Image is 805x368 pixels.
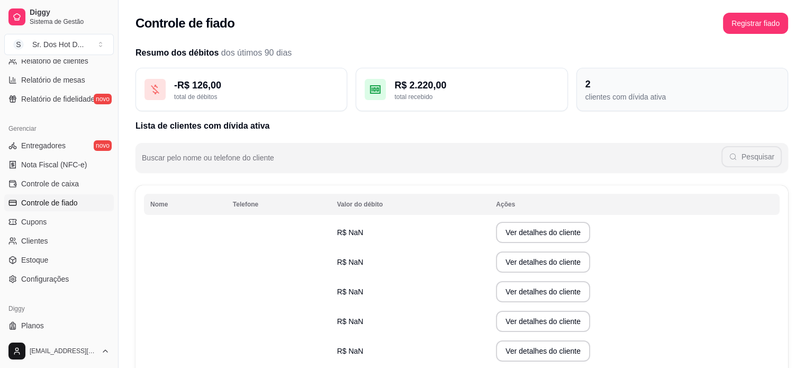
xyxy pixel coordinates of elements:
[227,194,331,215] th: Telefone
[337,258,364,266] span: R$ NaN
[337,288,364,296] span: R$ NaN
[723,13,788,34] button: Registrar fiado
[30,8,110,17] span: Diggy
[331,194,490,215] th: Valor do débito
[337,228,364,237] span: R$ NaN
[496,222,590,243] button: Ver detalhes do cliente
[4,71,114,88] a: Relatório de mesas
[4,213,114,230] a: Cupons
[496,311,590,332] button: Ver detalhes do cliente
[4,34,114,55] button: Select a team
[21,159,87,170] span: Nota Fiscal (NFC-e)
[135,15,234,32] h2: Controle de fiado
[30,17,110,26] span: Sistema de Gestão
[496,281,590,302] button: Ver detalhes do cliente
[4,52,114,69] a: Relatório de clientes
[135,120,788,132] h2: Lista de clientes com dívida ativa
[585,92,779,102] div: clientes com dívida ativa
[496,340,590,362] button: Ver detalhes do cliente
[142,157,721,167] input: Buscar pelo nome ou telefone do cliente
[4,252,114,268] a: Estoque
[496,252,590,273] button: Ver detalhes do cliente
[21,75,85,85] span: Relatório de mesas
[4,317,114,334] a: Planos
[21,178,79,189] span: Controle de caixa
[144,194,227,215] th: Nome
[21,236,48,246] span: Clientes
[4,91,114,107] a: Relatório de fidelidadenovo
[490,194,780,215] th: Ações
[21,56,88,66] span: Relatório de clientes
[4,137,114,154] a: Entregadoresnovo
[4,232,114,249] a: Clientes
[21,320,44,331] span: Planos
[21,198,78,208] span: Controle de fiado
[394,78,558,93] div: R$ 2.220,00
[337,347,364,355] span: R$ NaN
[32,39,84,50] div: Sr. Dos Hot D ...
[174,93,338,101] div: total de débitos
[30,347,97,355] span: [EMAIL_ADDRESS][DOMAIN_NAME]
[21,140,66,151] span: Entregadores
[4,120,114,137] div: Gerenciar
[21,94,95,104] span: Relatório de fidelidade
[4,175,114,192] a: Controle de caixa
[4,300,114,317] div: Diggy
[135,47,788,59] h2: Resumo dos débitos
[394,93,558,101] div: total recebido
[21,274,69,284] span: Configurações
[337,317,364,326] span: R$ NaN
[21,255,48,265] span: Estoque
[4,271,114,288] a: Configurações
[174,78,338,93] div: - R$ 126,00
[21,217,47,227] span: Cupons
[4,4,114,30] a: DiggySistema de Gestão
[4,156,114,173] a: Nota Fiscal (NFC-e)
[585,77,779,92] div: 2
[221,48,292,57] span: dos útimos 90 dias
[4,194,114,211] a: Controle de fiado
[13,39,24,50] span: S
[4,338,114,364] button: [EMAIL_ADDRESS][DOMAIN_NAME]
